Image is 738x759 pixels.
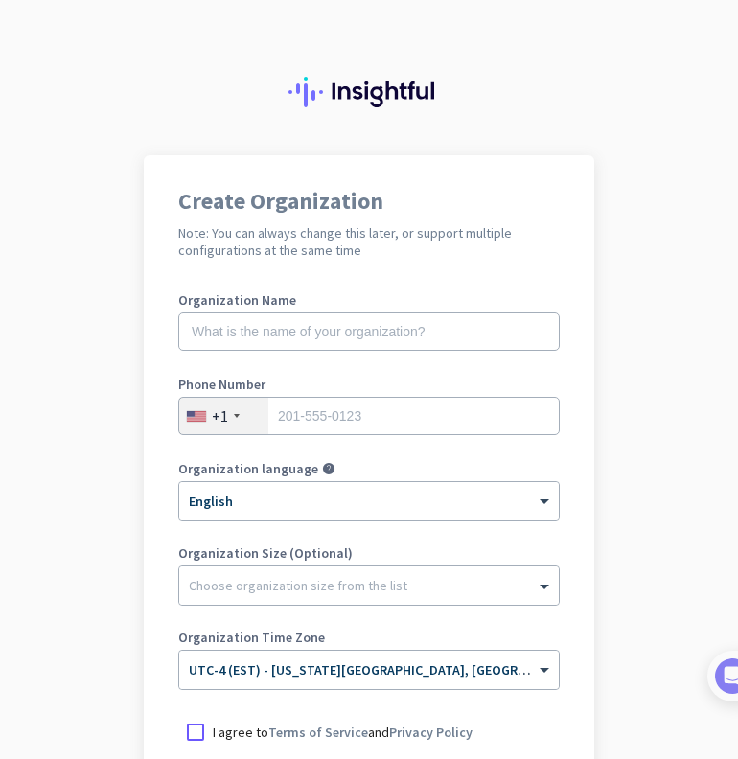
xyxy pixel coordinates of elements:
[178,224,560,259] h2: Note: You can always change this later, or support multiple configurations at the same time
[288,77,450,107] img: Insightful
[178,631,560,644] label: Organization Time Zone
[322,462,335,475] i: help
[389,724,473,741] a: Privacy Policy
[178,293,560,307] label: Organization Name
[178,190,560,213] h1: Create Organization
[178,462,318,475] label: Organization language
[178,397,560,435] input: 201-555-0123
[212,406,228,425] div: +1
[213,723,473,742] p: I agree to and
[268,724,368,741] a: Terms of Service
[178,546,560,560] label: Organization Size (Optional)
[178,312,560,351] input: What is the name of your organization?
[178,378,560,391] label: Phone Number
